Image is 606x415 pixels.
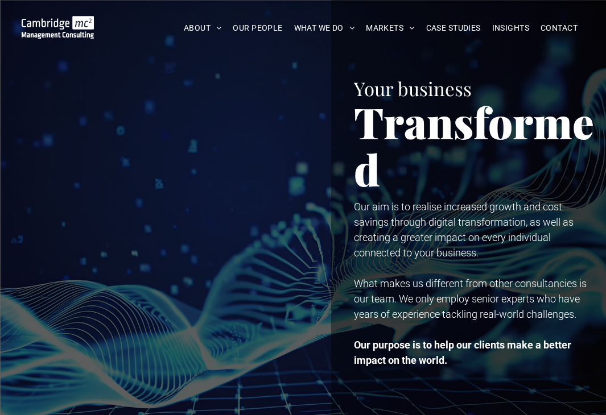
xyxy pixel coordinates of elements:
[487,19,535,37] a: INSIGHTS
[354,93,594,197] span: Transformed
[227,19,288,37] a: OUR PEOPLE
[535,19,583,37] a: CONTACT
[354,339,571,366] strong: Our purpose is to help our clients make a better impact on the world.
[354,277,587,320] span: What makes us different from other consultancies is our team. We only employ senior experts who h...
[22,18,94,30] a: Your Business Transformed | Cambridge Management Consulting
[354,76,472,101] span: Your business
[178,19,228,37] a: ABOUT
[360,19,420,37] a: MARKETS
[288,19,361,37] a: WHAT WE DO
[354,201,574,259] span: Our aim is to realise increased growth and cost savings through digital transformation, as well a...
[22,16,94,39] img: Go to Homepage
[421,19,487,37] a: CASE STUDIES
